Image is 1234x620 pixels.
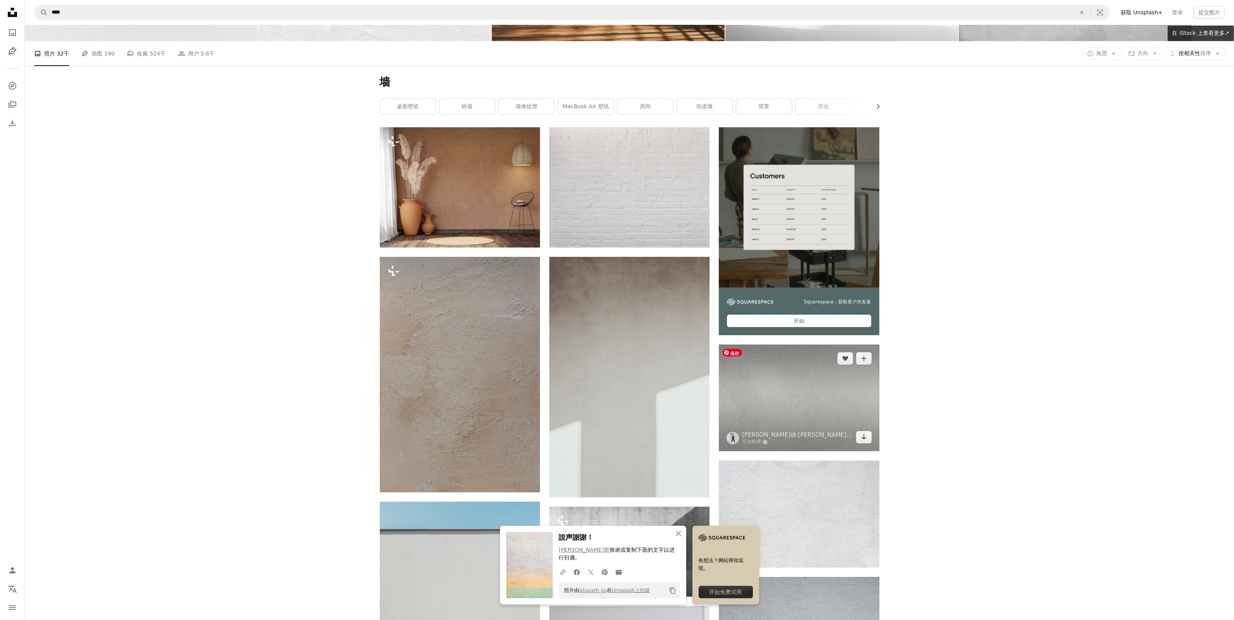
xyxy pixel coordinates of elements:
[380,99,436,114] a: 桌面壁纸
[92,50,102,57] font: 插图
[380,127,540,248] img: 当地风格的空房间，带有空白的橙色墙壁 3D 渲染，旧木地板上装饰有黑色金属椅子和装有干芦苇花的陶罐。
[699,532,745,544] img: file-1705255347840-230a6ab5bca9image
[612,587,650,593] a: Unsplash上拍摄
[727,298,774,305] img: file-1747939142011-51e5cc87e3c9
[1091,5,1109,20] button: 视觉搜索
[188,50,199,57] font: 用户
[584,564,598,580] a: 在 Twitter 上分享
[34,5,1110,20] form: 在全站范围内查找视觉效果
[719,345,879,451] img: 白色灰泥墙的特写
[1198,9,1220,16] font: 提交图片
[855,99,910,114] a: 墙纸
[871,99,879,114] button: 向右滚动列表
[666,584,679,597] button: 复制到剪贴板
[1168,26,1234,41] a: 在 iStock 上查看更多↗
[1165,47,1225,60] button: 按相关性排序
[440,99,495,114] a: 砖墙
[856,352,872,365] button: 添加到收藏夹
[1083,47,1121,60] button: 执照
[609,547,620,553] font: 致谢
[558,99,614,114] a: MacBook Air 壁纸
[699,558,744,571] font: 有想法？网站帮你实现。
[1073,5,1090,20] button: 清除
[804,299,871,305] font: Squarespace：获取客户并发展
[104,50,115,57] font: 190
[5,97,20,112] a: 收藏
[1124,47,1162,60] button: 方向
[742,431,858,438] font: [PERSON_NAME]德·[PERSON_NAME]曼特
[1194,6,1225,19] button: 提交图片
[549,373,710,380] a: 一张黑白照片，一只猫坐在窗台上
[1121,9,1163,16] font: 获取 Unsplash+
[570,564,584,580] a: 在 Facebook 上分享
[607,587,612,593] font: 在
[549,507,710,597] img: 抽象空的现代混凝土室内背景，白色墙壁与走廊房间的阴影，天花板灯，工业建筑模板，3D 渲染插图
[1167,6,1187,19] a: 登录
[727,432,739,444] img: 查看 Bernard Hermant 的个人资料
[692,526,759,604] a: 有想法？网站帮你实现。开始免费试用
[1096,50,1107,56] font: 执照
[1172,9,1183,16] font: 登录
[559,547,675,561] font: 或复制下面的文字以进行归属。
[1225,30,1229,36] font: ↗
[499,99,554,114] a: 墙体纹理
[380,76,391,88] font: 墙
[598,564,612,580] a: 在 Pinterest 上分享
[201,50,215,57] font: 5.6千
[618,99,673,114] a: 房间
[612,564,626,580] a: 通过电子邮件分享
[380,371,540,378] a: 一只黑白相间的猫坐在水泥墙上
[562,103,609,109] font: MacBook Air 壁纸
[549,257,710,497] img: 一张黑白照片，一只猫坐在窗台上
[677,99,732,114] a: 街道墙
[549,184,710,191] a: 白砖墙
[5,115,20,131] a: 下载历史记录
[1179,50,1200,56] font: 按相关性
[736,99,792,114] a: 背景
[818,103,829,109] font: 质地
[742,439,761,444] font: 可供租用
[1116,6,1167,19] a: 获取 Unsplash+
[640,103,651,109] font: 房间
[127,41,165,66] a: 收藏 524千
[856,431,872,443] a: 下载
[719,127,879,335] a: Squarespace：获取客户并发展开始
[5,43,20,59] a: 插图
[742,439,853,445] a: 可供租用
[516,103,537,109] font: 墙体纹理
[5,78,20,94] a: 探索
[838,352,853,365] button: 喜欢
[5,581,20,597] button: 语言
[580,587,607,593] a: bharath gs
[462,103,472,109] font: 砖墙
[1172,30,1225,36] font: 在 iStock 上查看更多
[719,394,879,401] a: 白色灰泥墙的特写
[380,184,540,191] a: 当地风格的空房间，带有空白的橙色墙壁 3D 渲染，旧木地板上装饰有黑色金属椅子和装有干芦苇花的陶罐。
[719,461,879,568] img: 一只黑白相间的猫躺在白墙上
[710,589,742,595] font: 开始免费试用
[5,5,20,22] a: 首页 — Unsplash
[794,318,805,324] font: 开始
[758,103,769,109] font: 背景
[1200,50,1211,56] font: 排序
[5,600,20,615] button: 菜单
[150,50,166,57] font: 524千
[719,511,879,518] a: 一只黑白相间的猫躺在白墙上
[35,5,48,20] button: 搜索 Unsplash
[5,25,20,40] a: 照片
[696,103,713,109] font: 街道墙
[81,41,114,66] a: 插图 190
[730,351,739,356] font: 保存
[5,563,20,578] a: 登录 / 注册
[796,99,851,114] a: 质地
[380,257,540,492] img: 一只黑白相间的猫坐在水泥墙上
[559,547,609,553] a: [PERSON_NAME]斯
[559,533,594,541] font: 說声謝謝！
[564,587,580,593] font: 照片由
[1137,50,1148,56] font: 方向
[178,41,215,66] a: 用户 5.6千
